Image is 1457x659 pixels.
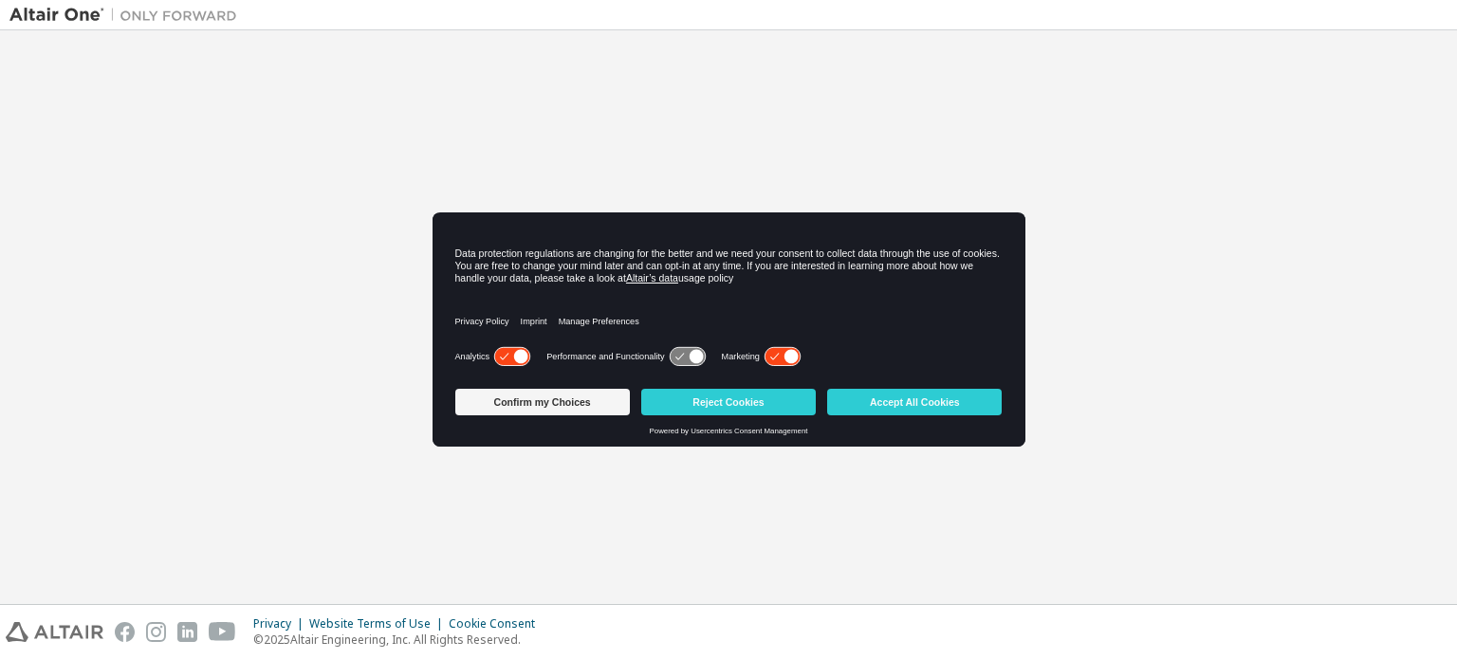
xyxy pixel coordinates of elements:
[6,622,103,642] img: altair_logo.svg
[309,616,449,632] div: Website Terms of Use
[177,622,197,642] img: linkedin.svg
[209,622,236,642] img: youtube.svg
[253,632,546,648] p: © 2025 Altair Engineering, Inc. All Rights Reserved.
[253,616,309,632] div: Privacy
[449,616,546,632] div: Cookie Consent
[9,6,247,25] img: Altair One
[146,622,166,642] img: instagram.svg
[115,622,135,642] img: facebook.svg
